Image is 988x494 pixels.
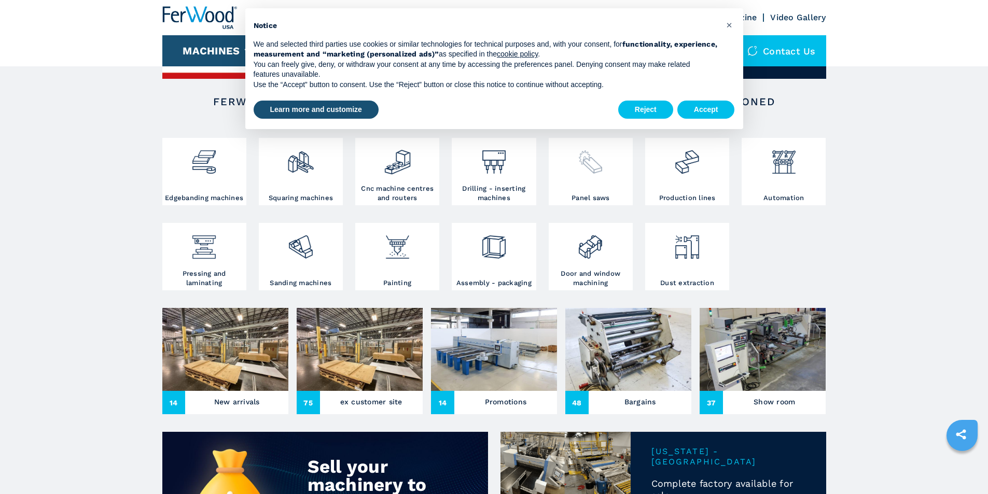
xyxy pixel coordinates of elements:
[485,394,527,409] h3: Promotions
[948,421,974,447] a: sharethis
[700,308,826,391] img: Show room
[549,223,633,290] a: Door and window machining
[721,17,738,33] button: Close this notice
[770,12,826,22] a: Video Gallery
[254,60,718,80] p: You can freely give, deny, or withdraw your consent at any time by accessing the preferences pane...
[254,39,718,60] p: We and selected third parties use cookies or similar technologies for technical purposes and, wit...
[270,278,331,288] h3: Sanding machines
[673,140,701,176] img: linee_di_produzione_2.png
[549,138,633,205] a: Panel saws
[577,140,604,176] img: sezionatrici_2.png
[480,140,508,176] img: foratrici_inseritrici_2.png
[452,138,536,205] a: Drilling - inserting machines
[355,138,439,205] a: Cnc machine centres and routers
[254,21,718,31] h2: Notice
[944,447,980,486] iframe: Chat
[297,308,423,414] a: ex customer site75ex customer site
[162,391,186,414] span: 14
[297,308,423,391] img: ex customer site
[737,35,826,66] div: Contact us
[551,269,630,288] h3: Door and window machining
[700,308,826,414] a: Show room37Show room
[659,193,716,203] h3: Production lines
[431,308,557,391] img: Promotions
[763,193,804,203] h3: Automation
[645,223,729,290] a: Dust extraction
[645,138,729,205] a: Production lines
[618,101,673,119] button: Reject
[456,278,532,288] h3: Assembly - packaging
[162,308,288,414] a: New arrivals14New arrivals
[162,223,246,290] a: Pressing and laminating
[259,138,343,205] a: Squaring machines
[677,101,735,119] button: Accept
[384,140,411,176] img: centro_di_lavoro_cnc_2.png
[384,225,411,261] img: verniciatura_1.png
[340,394,402,409] h3: ex customer site
[742,138,826,205] a: Automation
[254,40,718,59] strong: functionality, experience, measurement and “marketing (personalized ads)”
[565,391,589,414] span: 48
[480,225,508,261] img: montaggio_imballaggio_2.png
[259,223,343,290] a: Sanding machines
[355,223,439,290] a: Painting
[660,278,714,288] h3: Dust extraction
[431,391,454,414] span: 14
[196,95,793,120] h2: FERWOOD [GEOGRAPHIC_DATA]: SPECIALISTS FOR USED, SECONDHAND AND RECONDITIONED WOODWORKING MACHINE...
[452,223,536,290] a: Assembly - packaging
[497,50,538,58] a: cookie policy
[624,394,656,409] h3: Bargains
[565,308,691,414] a: Bargains48Bargains
[297,391,320,414] span: 75
[383,278,411,288] h3: Painting
[254,101,379,119] button: Learn more and customize
[162,138,246,205] a: Edgebanding machines
[190,140,218,176] img: bordatrici_1.png
[287,140,314,176] img: squadratrici_2.png
[454,184,533,203] h3: Drilling - inserting machines
[770,140,798,176] img: automazione.png
[673,225,701,261] img: aspirazione_1.png
[431,308,557,414] a: Promotions14Promotions
[214,394,260,409] h3: New arrivals
[700,391,723,414] span: 37
[183,45,240,57] button: Machines
[162,308,288,391] img: New arrivals
[565,308,691,391] img: Bargains
[287,225,314,261] img: levigatrici_2.png
[165,193,243,203] h3: Edgebanding machines
[726,19,732,31] span: ×
[577,225,604,261] img: lavorazione_porte_finestre_2.png
[754,394,795,409] h3: Show room
[162,6,237,29] img: Ferwood
[747,46,758,56] img: Contact us
[165,269,244,288] h3: Pressing and laminating
[572,193,610,203] h3: Panel saws
[269,193,333,203] h3: Squaring machines
[358,184,437,203] h3: Cnc machine centres and routers
[190,225,218,261] img: pressa-strettoia.png
[254,80,718,90] p: Use the “Accept” button to consent. Use the “Reject” button or close this notice to continue with...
